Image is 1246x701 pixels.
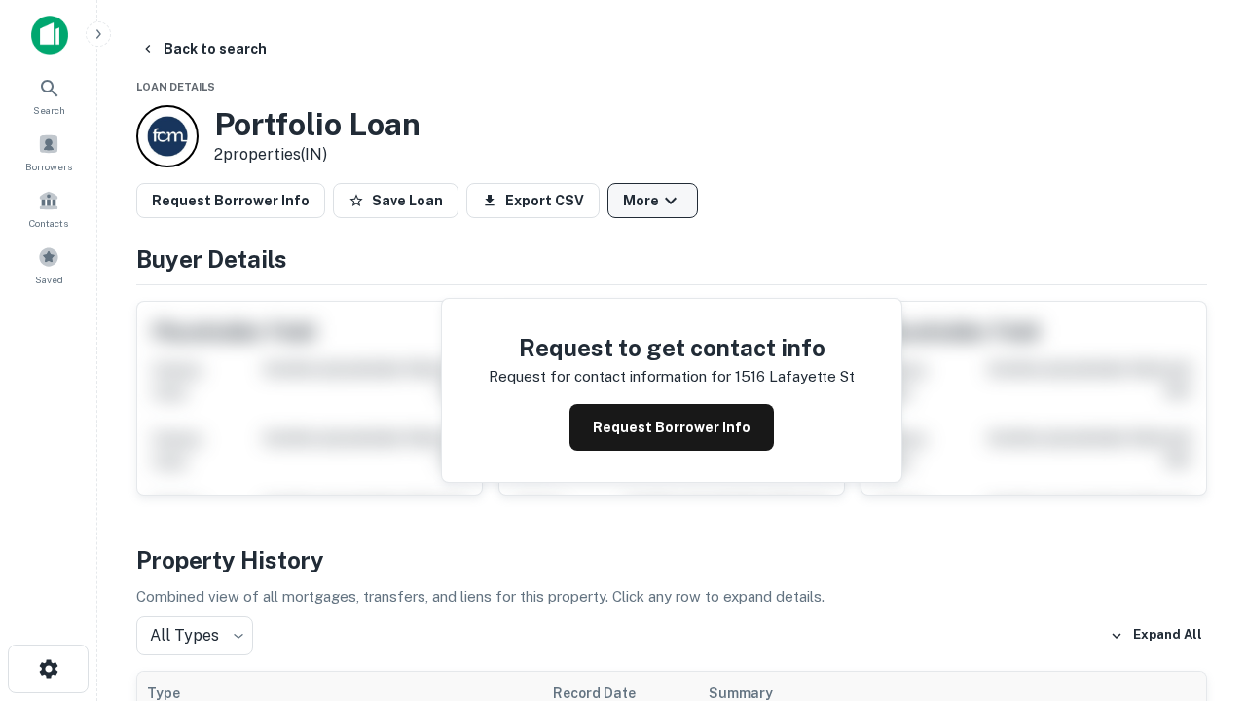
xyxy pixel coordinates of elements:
div: All Types [136,616,253,655]
span: Search [33,102,65,118]
button: Export CSV [466,183,600,218]
a: Contacts [6,182,92,235]
h3: Portfolio Loan [214,106,421,143]
span: Saved [35,272,63,287]
h4: Buyer Details [136,241,1207,277]
button: Request Borrower Info [569,404,774,451]
button: Save Loan [333,183,458,218]
span: Loan Details [136,81,215,92]
a: Borrowers [6,126,92,178]
a: Search [6,69,92,122]
button: Request Borrower Info [136,183,325,218]
p: Request for contact information for [489,365,731,388]
p: 1516 lafayette st [735,365,855,388]
h4: Property History [136,542,1207,577]
button: Back to search [132,31,275,66]
img: capitalize-icon.png [31,16,68,55]
iframe: Chat Widget [1149,483,1246,576]
p: Combined view of all mortgages, transfers, and liens for this property. Click any row to expand d... [136,585,1207,609]
p: 2 properties (IN) [214,143,421,166]
h4: Request to get contact info [489,330,855,365]
button: Expand All [1105,621,1207,650]
a: Saved [6,239,92,291]
span: Borrowers [25,159,72,174]
span: Contacts [29,215,68,231]
button: More [607,183,698,218]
